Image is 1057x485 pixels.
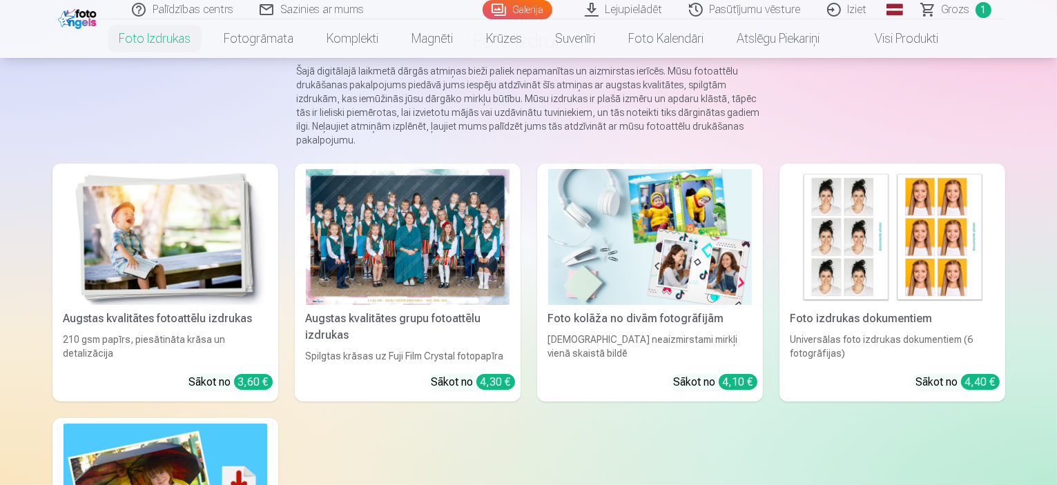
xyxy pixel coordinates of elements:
[785,333,1000,363] div: Universālas foto izdrukas dokumentiem (6 fotogrāfijas)
[785,310,1000,327] div: Foto izdrukas dokumentiem
[58,310,273,327] div: Augstas kvalitātes fotoattēlu izdrukas
[52,164,278,402] a: Augstas kvalitātes fotoattēlu izdrukasAugstas kvalitātes fotoattēlu izdrukas210 gsm papīrs, piesā...
[791,169,994,305] img: Foto izdrukas dokumentiem
[297,64,761,147] p: Šajā digitālajā laikmetā dārgās atmiņas bieži paliek nepamanītas un aizmirstas ierīcēs. Mūsu foto...
[189,374,273,390] div: Sākot no
[612,19,720,58] a: Foto kalendāri
[548,169,752,305] img: Foto kolāža no divām fotogrāfijām
[674,374,757,390] div: Sākot no
[102,19,207,58] a: Foto izdrukas
[234,374,273,390] div: 3,60 €
[836,19,955,58] a: Visi produkti
[469,19,539,58] a: Krūzes
[537,164,763,402] a: Foto kolāža no divām fotogrāfijāmFoto kolāža no divām fotogrāfijām[DEMOGRAPHIC_DATA] neaizmirstam...
[58,333,273,363] div: 210 gsm papīrs, piesātināta krāsa un detalizācija
[539,19,612,58] a: Suvenīri
[476,374,515,390] div: 4,30 €
[64,169,267,305] img: Augstas kvalitātes fotoattēlu izdrukas
[207,19,310,58] a: Fotogrāmata
[719,374,757,390] div: 4,10 €
[310,19,395,58] a: Komplekti
[543,333,757,363] div: [DEMOGRAPHIC_DATA] neaizmirstami mirkļi vienā skaistā bildē
[720,19,836,58] a: Atslēgu piekariņi
[543,310,757,327] div: Foto kolāža no divām fotogrāfijām
[779,164,1005,402] a: Foto izdrukas dokumentiemFoto izdrukas dokumentiemUniversālas foto izdrukas dokumentiem (6 fotogr...
[961,374,1000,390] div: 4,40 €
[395,19,469,58] a: Magnēti
[431,374,515,390] div: Sākot no
[976,2,991,18] span: 1
[300,349,515,363] div: Spilgtas krāsas uz Fuji Film Crystal fotopapīra
[295,164,521,402] a: Augstas kvalitātes grupu fotoattēlu izdrukasSpilgtas krāsas uz Fuji Film Crystal fotopapīraSākot ...
[916,374,1000,390] div: Sākot no
[300,310,515,344] div: Augstas kvalitātes grupu fotoattēlu izdrukas
[942,1,970,18] span: Grozs
[58,6,100,29] img: /fa1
